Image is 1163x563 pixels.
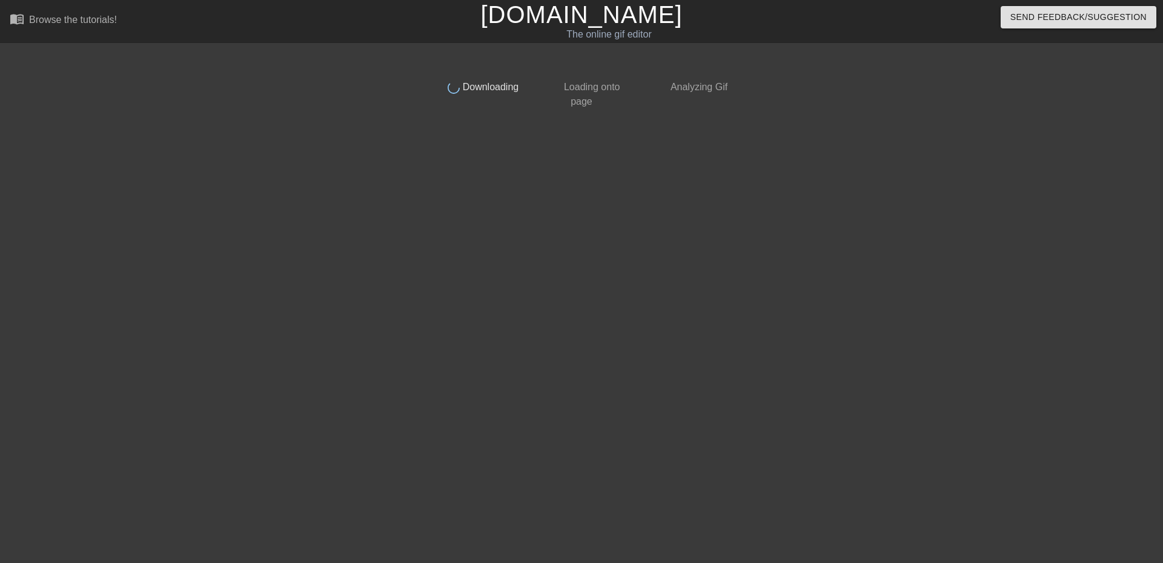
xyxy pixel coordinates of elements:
button: Send Feedback/Suggestion [1001,6,1156,28]
span: Send Feedback/Suggestion [1010,10,1147,25]
span: Downloading [460,82,519,92]
div: The online gif editor [394,27,824,42]
span: Analyzing Gif [668,82,727,92]
div: Browse the tutorials! [29,15,117,25]
a: [DOMAIN_NAME] [480,1,682,28]
span: Loading onto page [561,82,620,107]
span: menu_book [10,12,24,26]
a: Browse the tutorials! [10,12,117,30]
